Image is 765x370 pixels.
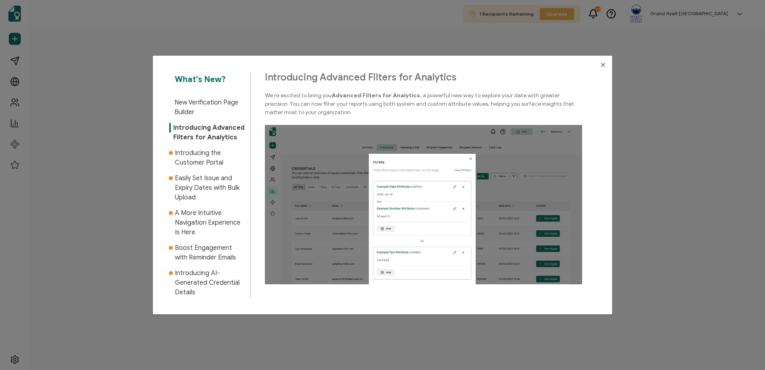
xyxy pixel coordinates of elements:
span: New Verification Page Builder [174,98,245,117]
span: Introducing AI-Generated Credential Details [175,268,244,297]
button: Close [594,56,612,74]
span: Boost Engagement with Reminder Emails [175,243,244,262]
strong: Advanced Filters for Analytics [332,92,420,99]
h4: Introducing Advanced Filters for Analytics [265,72,582,83]
div: dialog [153,56,612,315]
p: We’re excited to bring you , a powerful new way to explore your data with greater precision. You ... [265,91,582,117]
span: Introducing the Customer Portal [175,148,244,167]
span: Easily Set Issue and Expiry Dates with Bulk Upload [175,173,244,202]
iframe: Chat Widget [725,332,765,370]
span: Introducing Advanced Filters for Analytics [173,123,245,142]
span: A More Intuitive Navigation Experience Is Here [175,208,244,237]
span: What's New? [169,74,244,86]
